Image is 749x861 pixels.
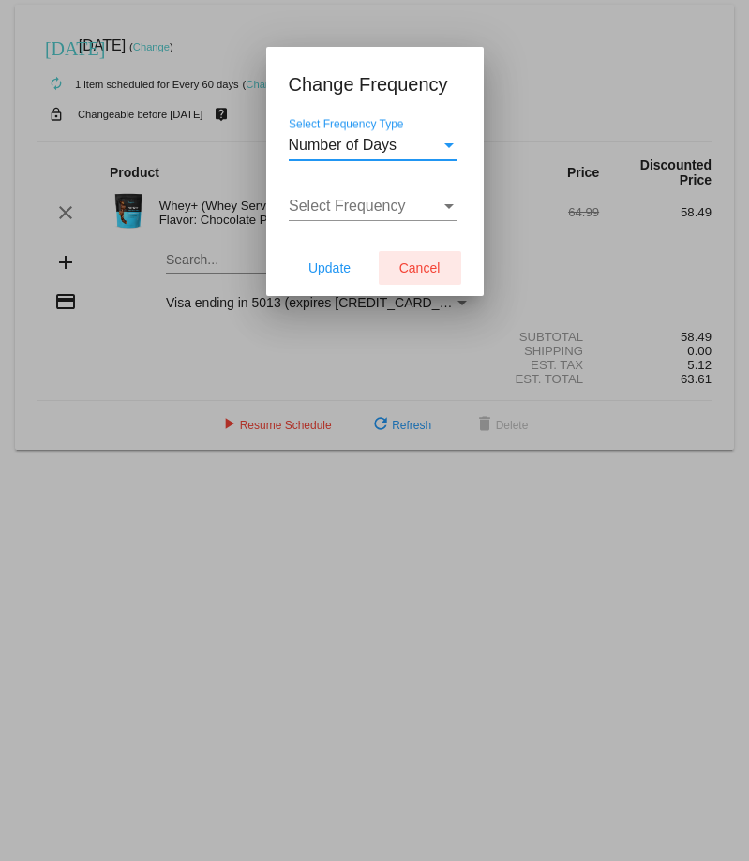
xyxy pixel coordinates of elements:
[289,198,406,214] span: Select Frequency
[289,137,457,154] mat-select: Select Frequency Type
[399,260,441,275] span: Cancel
[289,198,457,215] mat-select: Select Frequency
[308,260,351,275] span: Update
[289,137,397,153] span: Number of Days
[289,251,371,285] button: Update
[289,69,461,99] h1: Change Frequency
[379,251,461,285] button: Cancel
